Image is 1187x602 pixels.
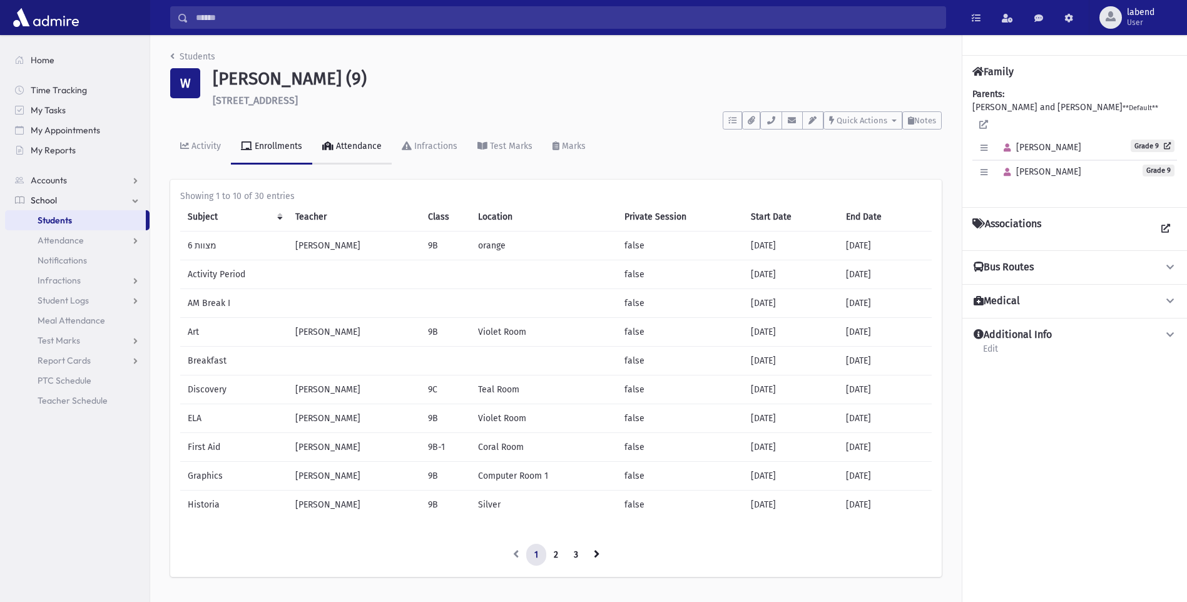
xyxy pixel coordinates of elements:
span: Attendance [38,235,84,246]
span: Report Cards [38,355,91,366]
div: Test Marks [487,141,532,151]
td: Historia [180,490,288,519]
span: Quick Actions [837,116,887,125]
td: false [617,432,744,461]
button: Quick Actions [823,111,902,130]
td: false [617,346,744,375]
td: AM Break I [180,288,288,317]
th: Private Session [617,203,744,232]
td: [DATE] [838,461,932,490]
h6: [STREET_ADDRESS] [213,94,942,106]
input: Search [188,6,945,29]
span: Grade 9 [1143,165,1174,176]
nav: breadcrumb [170,50,215,68]
td: false [617,404,744,432]
h4: Additional Info [974,329,1052,342]
a: My Appointments [5,120,150,140]
td: [DATE] [743,461,838,490]
button: Additional Info [972,329,1177,342]
span: User [1127,18,1154,28]
td: Graphics [180,461,288,490]
button: Notes [902,111,942,130]
a: 2 [546,544,566,566]
a: Report Cards [5,350,150,370]
td: Activity Period [180,260,288,288]
h4: Bus Routes [974,261,1034,274]
a: Attendance [312,130,392,165]
td: Breakfast [180,346,288,375]
td: [DATE] [743,260,838,288]
button: Bus Routes [972,261,1177,274]
td: Computer Room 1 [471,461,616,490]
th: Teacher [288,203,420,232]
th: Class [420,203,471,232]
a: Student Logs [5,290,150,310]
td: [DATE] [743,490,838,519]
td: 9C [420,375,471,404]
a: 1 [526,544,546,566]
h4: Family [972,66,1014,78]
td: [DATE] [743,231,838,260]
div: [PERSON_NAME] and [PERSON_NAME] [972,88,1177,197]
td: [PERSON_NAME] [288,317,420,346]
a: PTC Schedule [5,370,150,390]
td: [DATE] [743,432,838,461]
td: [DATE] [838,346,932,375]
td: false [617,231,744,260]
a: Enrollments [231,130,312,165]
a: Edit [982,342,999,364]
td: false [617,375,744,404]
th: End Date [838,203,932,232]
span: [PERSON_NAME] [998,166,1081,177]
a: Meal Attendance [5,310,150,330]
a: My Reports [5,140,150,160]
td: [PERSON_NAME] [288,231,420,260]
a: Notifications [5,250,150,270]
td: false [617,288,744,317]
span: Student Logs [38,295,89,306]
td: [PERSON_NAME] [288,375,420,404]
div: Activity [189,141,221,151]
span: Accounts [31,175,67,186]
td: 9B [420,490,471,519]
td: [DATE] [838,288,932,317]
td: orange [471,231,616,260]
td: 6 מצוות [180,231,288,260]
span: Home [31,54,54,66]
td: [PERSON_NAME] [288,490,420,519]
span: Notifications [38,255,87,266]
td: Violet Room [471,317,616,346]
a: Students [5,210,146,230]
a: Time Tracking [5,80,150,100]
a: Test Marks [5,330,150,350]
div: Showing 1 to 10 of 30 entries [180,190,932,203]
b: Parents: [972,89,1004,99]
td: false [617,317,744,346]
span: PTC Schedule [38,375,91,386]
td: Silver [471,490,616,519]
span: Students [38,215,72,226]
span: School [31,195,57,206]
span: My Reports [31,145,76,156]
td: [DATE] [838,260,932,288]
th: Location [471,203,616,232]
a: View all Associations [1154,218,1177,240]
a: Accounts [5,170,150,190]
td: [DATE] [838,231,932,260]
td: 9B [420,404,471,432]
td: 9B [420,231,471,260]
div: Enrollments [252,141,302,151]
td: 9B [420,317,471,346]
td: Discovery [180,375,288,404]
h1: [PERSON_NAME] (9) [213,68,942,89]
div: Infractions [412,141,457,151]
td: [PERSON_NAME] [288,461,420,490]
td: [DATE] [743,375,838,404]
td: [PERSON_NAME] [288,432,420,461]
td: ELA [180,404,288,432]
div: W [170,68,200,98]
td: [DATE] [743,404,838,432]
a: Marks [543,130,596,165]
td: Art [180,317,288,346]
span: labend [1127,8,1154,18]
